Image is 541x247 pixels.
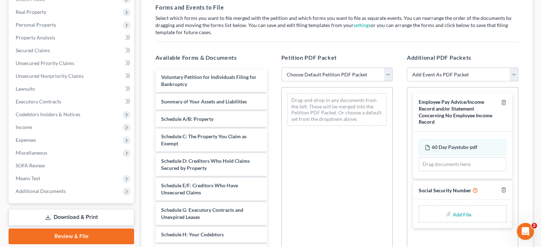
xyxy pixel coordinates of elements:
span: Schedule E/F: Creditors Who Have Unsecured Claims [161,182,238,195]
span: Petition PDF Packet [281,54,337,61]
span: Means Test [16,175,40,181]
iframe: Intercom live chat [517,223,534,240]
h5: Additional PDF Packets [407,53,518,62]
span: Secured Claims [16,47,50,53]
a: Unsecured Priority Claims [10,57,134,70]
span: Property Analysis [16,34,55,41]
span: Executory Contracts [16,98,61,104]
span: Additional Documents [16,188,66,194]
span: Unsecured Priority Claims [16,60,74,66]
p: Select which forms you want to file merged with the petition and which forms you want to file as ... [155,15,518,36]
span: Unsecured Nonpriority Claims [16,73,84,79]
span: 2 [531,223,537,229]
span: Summary of Your Assets and Liabilities [161,98,247,104]
span: Codebtors Insiders & Notices [16,111,80,117]
a: Lawsuits [10,82,134,95]
a: Secured Claims [10,44,134,57]
span: Schedule D: Creditors Who Hold Claims Secured by Property [161,158,250,171]
span: Schedule C: The Property You Claim as Exempt [161,133,246,146]
a: Download & Print [9,209,134,226]
div: Drag-and-drop in any documents from the left. These will be merged into the Petition PDF Packet. ... [287,93,387,126]
a: Unsecured Nonpriority Claims [10,70,134,82]
span: SOFA Review [16,162,45,168]
a: Property Analysis [10,31,134,44]
span: Lawsuits [16,86,35,92]
a: Executory Contracts [10,95,134,108]
a: Review & File [9,229,134,244]
a: settings [354,22,371,28]
span: Social Security Number [419,187,471,193]
span: Voluntary Petition for Individuals Filing for Bankruptcy [161,74,256,87]
a: SOFA Review [10,159,134,172]
span: Schedule G: Executory Contracts and Unexpired Leases [161,207,243,220]
span: Schedule H: Your Codebtors [161,231,224,237]
span: Employee Pay Advice/Income Record and/or Statement Concerning No Employee Income Record [419,99,492,125]
span: Real Property [16,9,46,15]
span: Schedule A/B: Property [161,116,213,122]
span: Miscellaneous [16,150,47,156]
span: Income [16,124,32,130]
span: Personal Property [16,22,56,28]
div: Drag documents here. [419,157,506,171]
h5: Available Forms & Documents [155,53,267,62]
h5: Forms and Events to File [155,3,518,12]
span: Expenses [16,137,36,143]
span: 60 Day Paystubs-pdf [432,144,477,150]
